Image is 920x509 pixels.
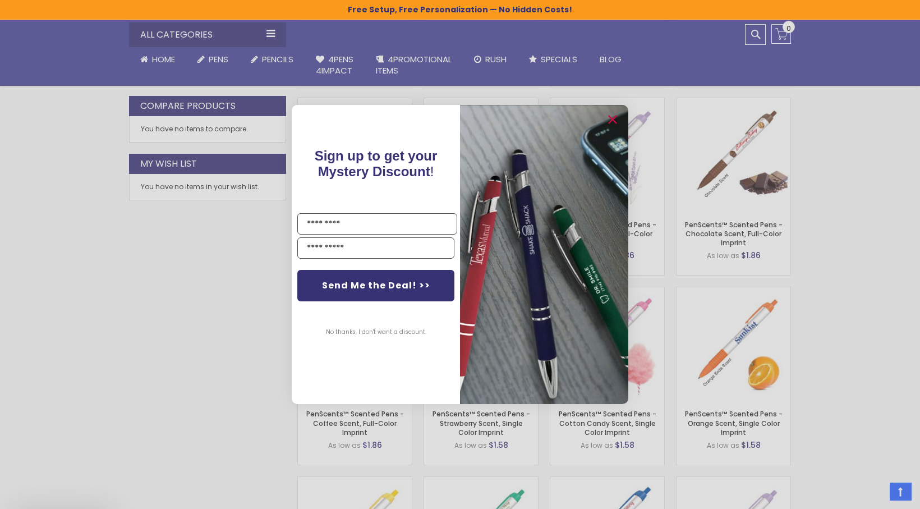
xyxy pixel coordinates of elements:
button: No thanks, I don't want a discount. [320,318,432,346]
button: Send Me the Deal! >> [297,270,454,301]
span: ! [315,148,438,179]
button: Close dialog [604,111,622,129]
img: pop-up-image [460,105,628,404]
span: Sign up to get your Mystery Discount [315,148,438,179]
